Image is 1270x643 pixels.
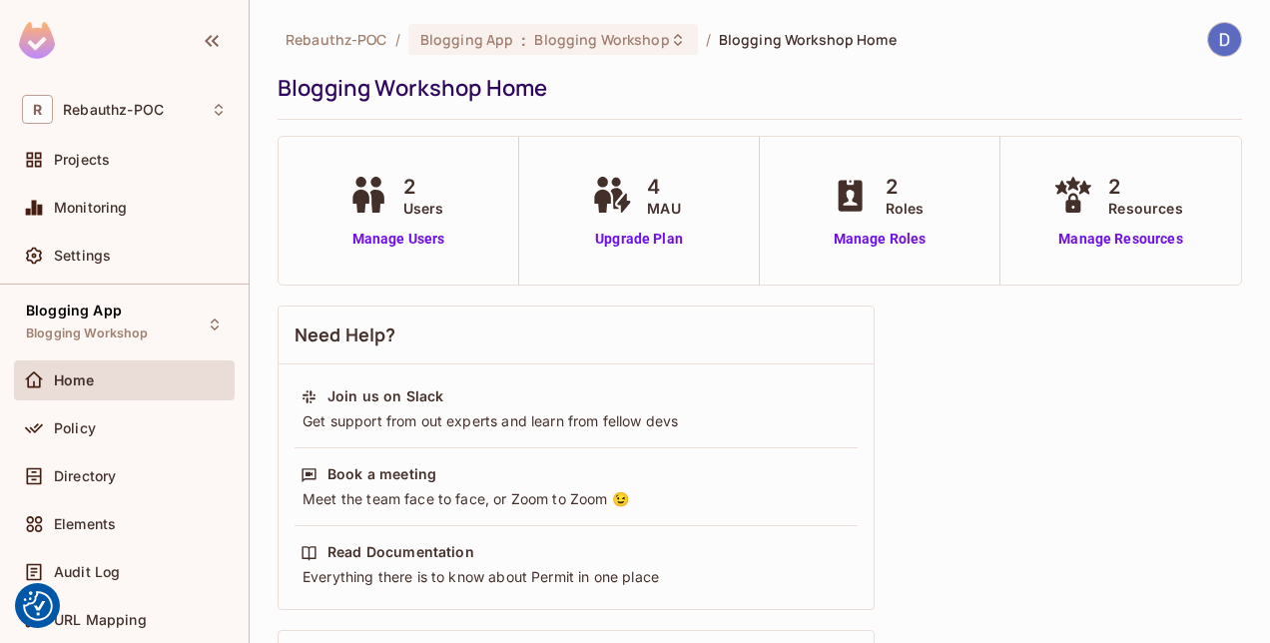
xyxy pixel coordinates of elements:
[719,30,897,49] span: Blogging Workshop Home
[26,303,122,319] span: Blogging App
[886,172,925,202] span: 2
[54,516,116,532] span: Elements
[343,229,454,250] a: Manage Users
[54,152,110,168] span: Projects
[647,198,680,219] span: MAU
[301,489,852,509] div: Meet the team face to face, or Zoom to Zoom 😉
[301,411,852,431] div: Get support from out experts and learn from fellow devs
[286,30,387,49] span: the active workspace
[826,229,935,250] a: Manage Roles
[327,542,474,562] div: Read Documentation
[278,73,1232,103] div: Blogging Workshop Home
[1208,23,1241,56] img: Dusanka Vuleta
[327,386,443,406] div: Join us on Slack
[395,30,400,49] li: /
[886,198,925,219] span: Roles
[54,420,96,436] span: Policy
[1108,198,1182,219] span: Resources
[1108,172,1182,202] span: 2
[54,372,95,388] span: Home
[23,591,53,621] img: Revisit consent button
[301,567,852,587] div: Everything there is to know about Permit in one place
[22,95,53,124] span: R
[403,172,444,202] span: 2
[54,248,111,264] span: Settings
[63,102,164,118] span: Workspace: Rebauthz-POC
[295,322,396,347] span: Need Help?
[327,464,436,484] div: Book a meeting
[520,32,527,48] span: :
[587,229,690,250] a: Upgrade Plan
[23,591,53,621] button: Consent Preferences
[54,468,116,484] span: Directory
[54,200,128,216] span: Monitoring
[403,198,444,219] span: Users
[534,30,669,49] span: Blogging Workshop
[54,612,147,628] span: URL Mapping
[420,30,514,49] span: Blogging App
[706,30,711,49] li: /
[54,564,120,580] span: Audit Log
[647,172,680,202] span: 4
[1048,229,1192,250] a: Manage Resources
[26,325,149,341] span: Blogging Workshop
[19,22,55,59] img: SReyMgAAAABJRU5ErkJggg==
